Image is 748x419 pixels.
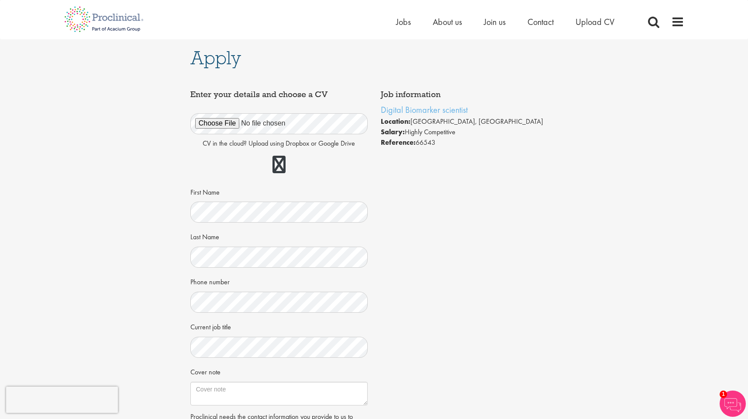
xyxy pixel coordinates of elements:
li: 66543 [381,137,558,148]
label: Cover note [190,364,221,377]
a: Contact [527,16,554,28]
strong: Reference: [381,138,416,147]
a: Upload CV [576,16,614,28]
iframe: reCAPTCHA [6,387,118,413]
a: Digital Biomarker scientist [381,104,468,115]
label: Current job title [190,319,231,332]
h4: Enter your details and choose a CV [190,90,368,99]
a: Join us [484,16,506,28]
li: Highly Competitive [381,127,558,137]
a: Jobs [396,16,411,28]
img: Chatbot [720,391,746,417]
p: CV in the cloud? Upload using Dropbox or Google Drive [190,139,368,149]
li: [GEOGRAPHIC_DATA], [GEOGRAPHIC_DATA] [381,116,558,127]
span: 1 [720,391,727,398]
label: Last Name [190,229,219,242]
a: About us [433,16,462,28]
strong: Location: [381,117,410,126]
label: Phone number [190,274,230,287]
label: First Name [190,185,220,198]
h4: Job information [381,90,558,99]
strong: Salary: [381,127,405,136]
span: Apply [190,46,241,70]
